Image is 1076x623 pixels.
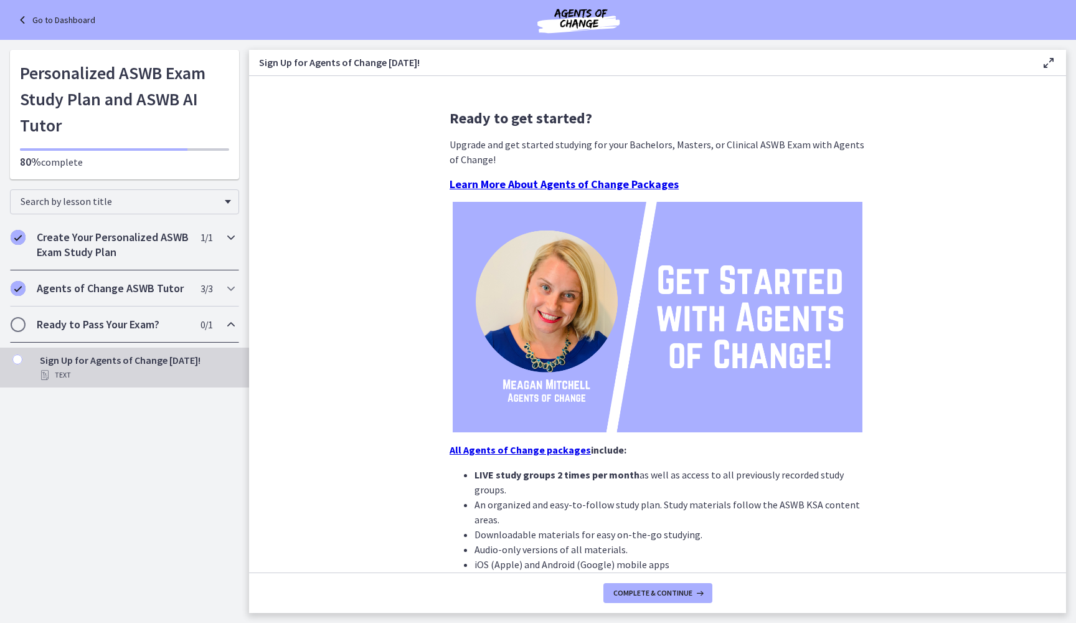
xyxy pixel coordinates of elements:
[10,189,239,214] div: Search by lesson title
[450,108,592,128] span: Ready to get started?
[474,467,866,497] li: as well as access to all previously recorded study groups.
[259,55,1021,70] h3: Sign Up for Agents of Change [DATE]!
[201,317,212,332] span: 0 / 1
[37,317,189,332] h2: Ready to Pass Your Exam?
[634,468,639,481] strong: h
[37,230,189,260] h2: Create Your Personalized ASWB Exam Study Plan
[20,155,229,169] p: complete
[450,177,679,191] span: Learn More About Agents of Change Packages
[591,444,626,456] strong: include:
[21,195,219,207] span: Search by lesson title
[15,12,95,27] a: Go to Dashboard
[474,557,866,572] li: iOS (Apple) and Android (Google) mobile apps
[11,281,26,296] i: Completed
[474,527,866,542] li: Downloadable materials for easy on-the-go studying.
[37,281,189,296] h2: Agents of Change ASWB Tutor
[474,468,634,481] strong: LIVE study groups 2 times per mont
[40,353,234,383] div: Sign Up for Agents of Change [DATE]!
[20,60,229,138] h1: Personalized ASWB Exam Study Plan and ASWB AI Tutor
[613,588,692,598] span: Complete & continue
[11,230,26,245] i: Completed
[450,444,591,456] a: All Agents of Change packages
[450,178,679,191] a: Learn More About Agents of Change Packages
[450,137,866,167] p: Upgrade and get started studying for your Bachelors, Masters, or Clinical ASWB Exam with Agents o...
[453,202,862,432] img: Get_Started_with_Agents_of_Change.png
[474,542,866,557] li: Audio-only versions of all materials.
[474,572,866,602] li: New topics include: Critical Thinking Skills, Confidentiality, Risk Assessment, Working with [DEM...
[20,155,41,169] span: 80%
[504,5,653,35] img: Agents of Change
[201,230,212,245] span: 1 / 1
[40,368,234,383] div: Text
[201,281,212,296] span: 3 / 3
[603,583,712,603] button: Complete & continue
[474,497,866,527] li: An organized and easy-to-follow study plan. Study materials follow the ASWB KSA content areas.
